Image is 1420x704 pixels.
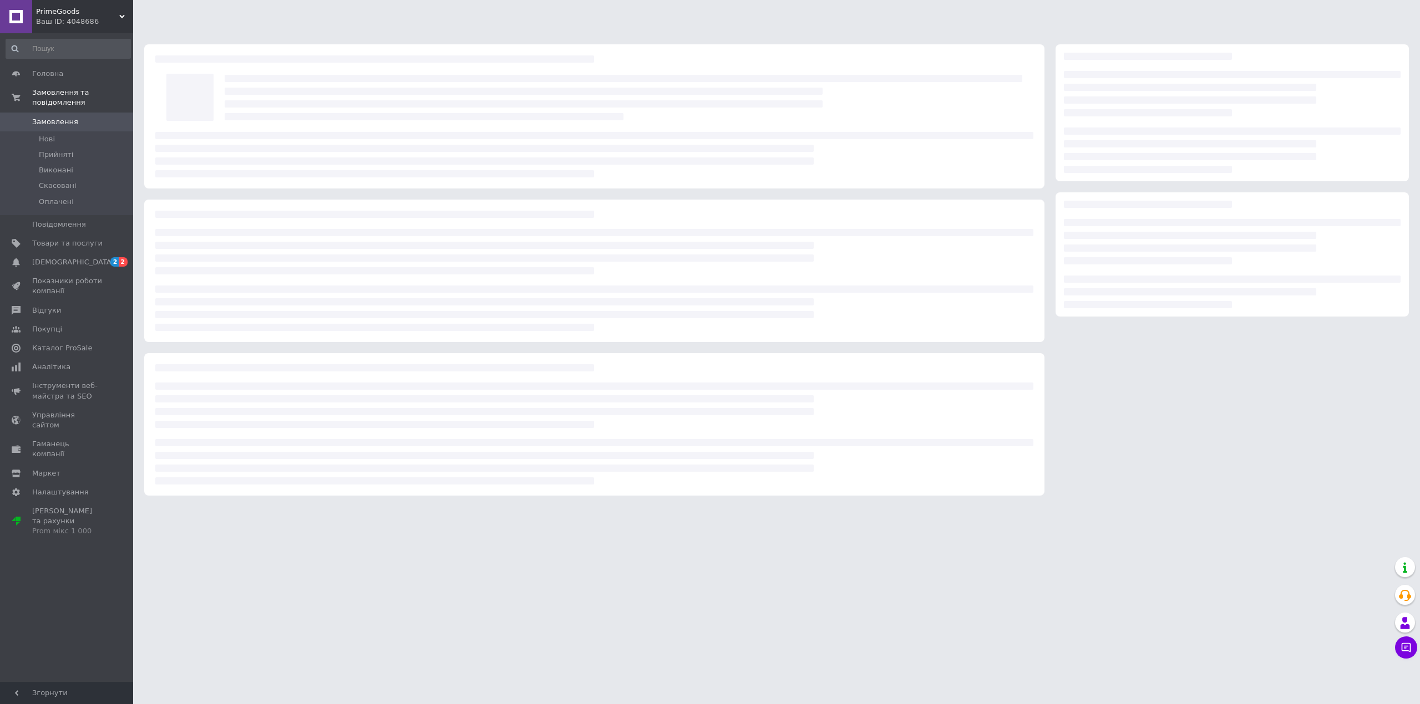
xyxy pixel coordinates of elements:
span: Маркет [32,468,60,478]
span: Аналітика [32,362,70,372]
div: Prom мікс 1 000 [32,526,103,536]
span: Замовлення [32,117,78,127]
span: Управління сайтом [32,410,103,430]
span: 2 [110,257,119,267]
span: Виконані [39,165,73,175]
input: Пошук [6,39,131,59]
span: Каталог ProSale [32,343,92,353]
span: Показники роботи компанії [32,276,103,296]
span: Гаманець компанії [32,439,103,459]
span: Повідомлення [32,220,86,229]
span: Головна [32,69,63,79]
span: Відгуки [32,305,61,315]
span: Прийняті [39,150,73,160]
span: Покупці [32,324,62,334]
span: [DEMOGRAPHIC_DATA] [32,257,114,267]
span: Оплачені [39,197,74,207]
span: 2 [119,257,128,267]
button: Чат з покупцем [1395,636,1417,659]
span: Налаштування [32,487,89,497]
span: [PERSON_NAME] та рахунки [32,506,103,537]
div: Ваш ID: 4048686 [36,17,133,27]
span: Скасовані [39,181,77,191]
span: PrimeGoods [36,7,119,17]
span: Замовлення та повідомлення [32,88,133,108]
span: Нові [39,134,55,144]
span: Інструменти веб-майстра та SEO [32,381,103,401]
span: Товари та послуги [32,238,103,248]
